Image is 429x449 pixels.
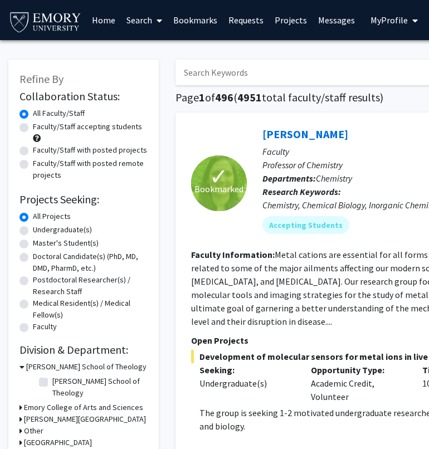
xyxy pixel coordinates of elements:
[33,108,85,119] label: All Faculty/Staff
[262,127,348,141] a: [PERSON_NAME]
[313,1,360,40] a: Messages
[19,343,148,357] h2: Division & Department:
[237,90,262,104] span: 4951
[262,173,316,184] b: Departments:
[199,90,205,104] span: 1
[19,72,64,86] span: Refine By
[33,224,92,236] label: Undergraduate(s)
[33,297,148,321] label: Medical Resident(s) / Medical Fellow(s)
[199,377,294,390] div: Undergraduate(s)
[19,193,148,206] h2: Projects Seeking:
[262,216,349,234] mat-chip: Accepting Students
[194,182,243,196] span: Bookmarked
[303,363,414,403] div: Academic Credit, Volunteer
[24,437,92,448] h3: [GEOGRAPHIC_DATA]
[8,9,82,34] img: Emory University Logo
[370,14,408,26] span: My Profile
[33,144,147,156] label: Faculty/Staff with posted projects
[33,274,148,297] label: Postdoctoral Researcher(s) / Research Staff
[215,90,233,104] span: 496
[86,1,121,40] a: Home
[52,375,145,399] label: [PERSON_NAME] School of Theology
[199,363,294,377] p: Seeking:
[8,399,47,441] iframe: Chat
[316,173,352,184] span: Chemistry
[33,211,71,222] label: All Projects
[33,158,148,181] label: Faculty/Staff with posted remote projects
[262,186,341,197] b: Research Keywords:
[33,121,142,133] label: Faculty/Staff accepting students
[33,251,148,274] label: Doctoral Candidate(s) (PhD, MD, DMD, PharmD, etc.)
[269,1,313,40] a: Projects
[311,363,406,377] p: Opportunity Type:
[33,321,57,333] label: Faculty
[121,1,168,40] a: Search
[26,361,147,373] h3: [PERSON_NAME] School of Theology
[168,1,223,40] a: Bookmarks
[24,402,143,413] h3: Emory College of Arts and Sciences
[223,1,269,40] a: Requests
[191,249,275,260] b: Faculty Information:
[24,413,146,425] h3: [PERSON_NAME][GEOGRAPHIC_DATA]
[19,90,148,103] h2: Collaboration Status:
[209,171,228,182] span: ✓
[33,237,99,249] label: Master's Student(s)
